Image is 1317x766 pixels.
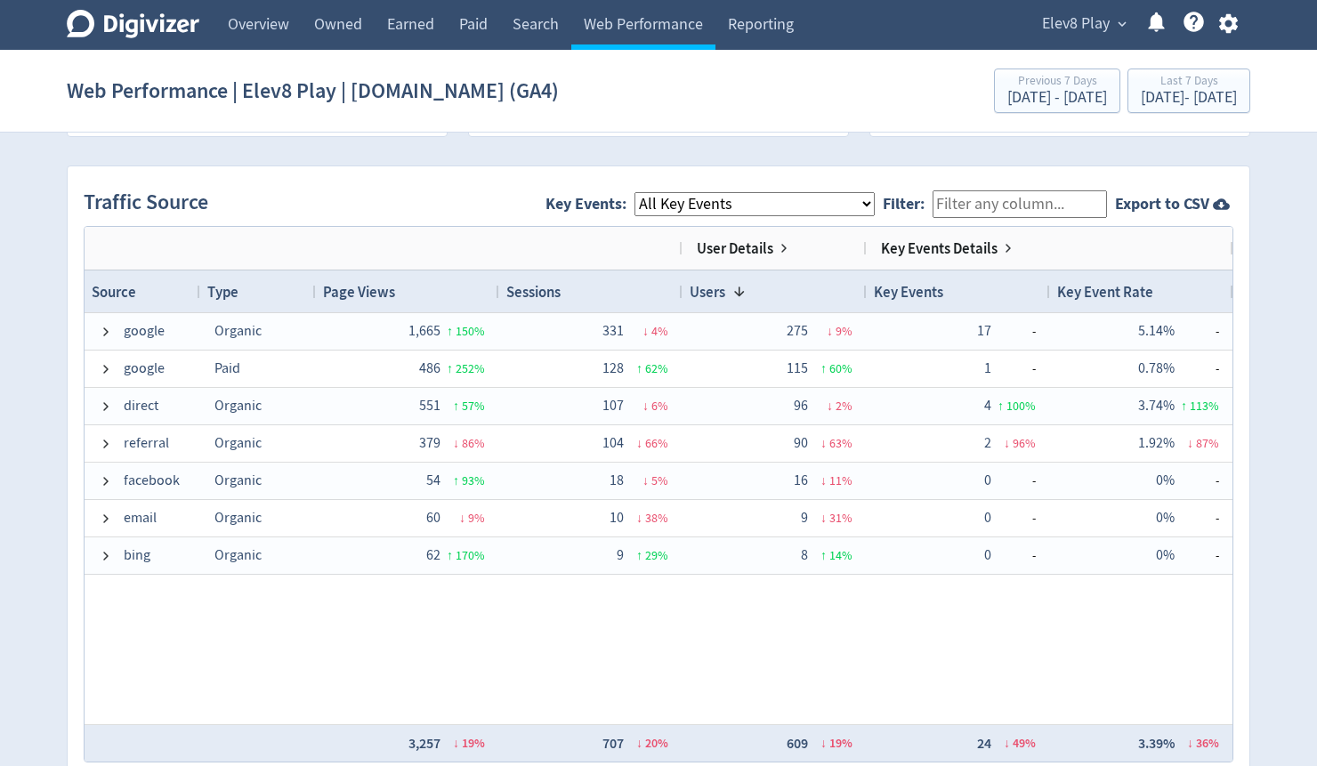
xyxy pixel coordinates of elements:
[92,282,136,302] span: Source
[991,351,1036,386] span: -
[1138,434,1175,452] span: 1.92%
[602,359,624,377] span: 128
[645,360,668,376] span: 62 %
[827,398,833,414] span: ↓
[794,397,808,415] span: 96
[645,735,668,752] span: 20 %
[829,735,852,752] span: 19 %
[545,193,634,214] label: Key Events:
[794,434,808,452] span: 90
[794,472,808,489] span: 16
[462,398,485,414] span: 57 %
[453,735,459,752] span: ↓
[984,546,991,564] span: 0
[1181,398,1187,414] span: ↑
[881,238,998,258] span: Key Events Details
[829,435,852,451] span: 63 %
[836,323,852,339] span: 9 %
[645,547,668,563] span: 29 %
[636,510,642,526] span: ↓
[1007,75,1107,90] div: Previous 7 Days
[645,435,668,451] span: 66 %
[124,464,180,498] span: facebook
[801,509,808,527] span: 9
[787,359,808,377] span: 115
[459,510,465,526] span: ↓
[214,397,262,415] span: Organic
[1187,735,1193,752] span: ↓
[602,734,624,753] span: 707
[214,472,262,489] span: Organic
[1175,501,1219,536] span: -
[506,282,561,302] span: Sessions
[1057,282,1153,302] span: Key Event Rate
[642,398,649,414] span: ↓
[602,434,624,452] span: 104
[610,509,624,527] span: 10
[1196,435,1219,451] span: 87 %
[1006,398,1036,414] span: 100 %
[636,360,642,376] span: ↑
[462,735,485,752] span: 19 %
[984,434,991,452] span: 2
[1138,359,1175,377] span: 0.78%
[1187,435,1193,451] span: ↓
[1138,734,1175,753] span: 3.39%
[829,360,852,376] span: 60 %
[829,472,852,488] span: 11 %
[1141,90,1237,106] div: [DATE] - [DATE]
[462,435,485,451] span: 86 %
[1013,435,1036,451] span: 96 %
[214,434,262,452] span: Organic
[1156,546,1175,564] span: 0%
[456,360,485,376] span: 252 %
[820,360,827,376] span: ↑
[1036,10,1131,38] button: Elev8 Play
[1190,398,1219,414] span: 113 %
[977,322,991,340] span: 17
[462,472,485,488] span: 93 %
[820,435,827,451] span: ↓
[1007,90,1107,106] div: [DATE] - [DATE]
[651,323,668,339] span: 4 %
[426,509,440,527] span: 60
[642,323,649,339] span: ↓
[829,547,852,563] span: 14 %
[1196,735,1219,752] span: 36 %
[426,472,440,489] span: 54
[419,434,440,452] span: 379
[214,546,262,564] span: Organic
[991,464,1036,498] span: -
[827,323,833,339] span: ↓
[1114,16,1130,32] span: expand_more
[456,323,485,339] span: 150 %
[994,69,1120,113] button: Previous 7 Days[DATE] - [DATE]
[1013,735,1036,752] span: 49 %
[1175,538,1219,573] span: -
[1175,351,1219,386] span: -
[1156,509,1175,527] span: 0%
[1156,472,1175,489] span: 0%
[419,397,440,415] span: 551
[419,359,440,377] span: 486
[820,472,827,488] span: ↓
[690,282,725,302] span: Users
[1115,193,1209,215] strong: Export to CSV
[998,398,1004,414] span: ↑
[456,547,485,563] span: 170 %
[323,282,395,302] span: Page Views
[836,398,852,414] span: 2 %
[207,282,238,302] span: Type
[84,188,216,218] h2: Traffic Source
[984,359,991,377] span: 1
[984,397,991,415] span: 4
[787,322,808,340] span: 275
[124,538,150,573] span: bing
[991,538,1036,573] span: -
[602,322,624,340] span: 331
[820,735,827,752] span: ↓
[636,547,642,563] span: ↑
[610,472,624,489] span: 18
[991,501,1036,536] span: -
[124,351,165,386] span: google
